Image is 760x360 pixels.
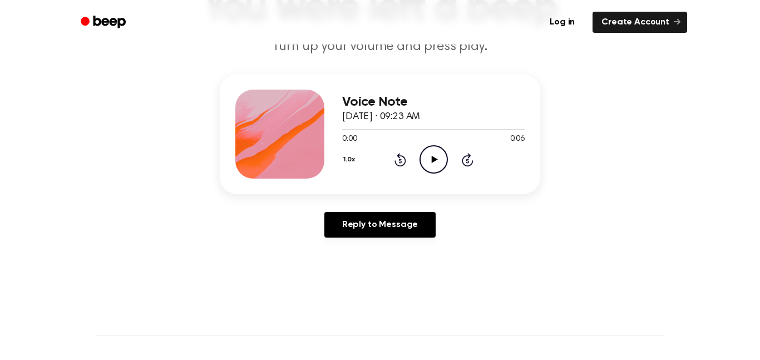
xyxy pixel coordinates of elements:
a: Log in [539,9,586,35]
span: 0:00 [342,134,357,145]
h3: Voice Note [342,95,525,110]
span: [DATE] · 09:23 AM [342,112,420,122]
a: Beep [73,12,136,33]
button: 1.0x [342,150,359,169]
a: Reply to Message [324,212,436,238]
span: 0:06 [510,134,525,145]
a: Create Account [593,12,687,33]
p: Turn up your volume and press play. [166,38,594,56]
